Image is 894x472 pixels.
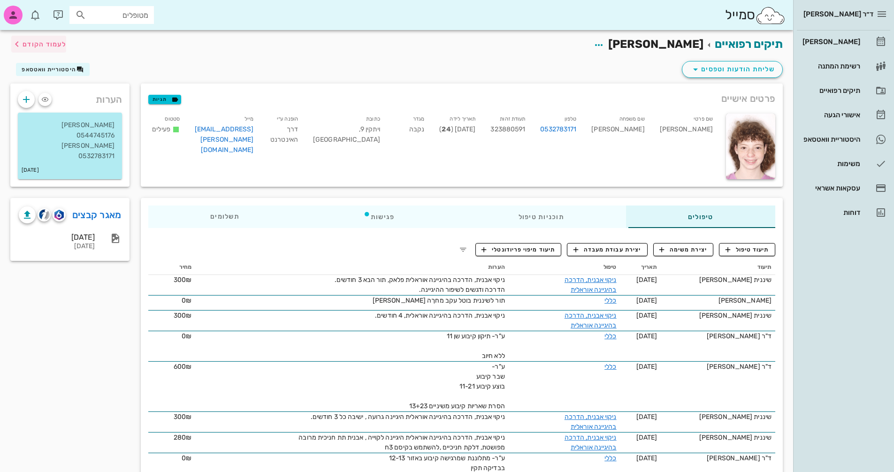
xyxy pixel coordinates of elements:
[28,8,33,13] span: תג
[409,363,505,410] span: ע"ר- שבר קיבוע בוצע קיבוע 11-21 הסרת שאריות קיבוע משיניים 13+23
[636,434,657,442] span: [DATE]
[174,434,191,442] span: 280₪
[801,209,860,216] div: דוחות
[16,63,90,76] button: היסטוריית וואטסאפ
[165,116,180,122] small: סטטוס
[565,434,617,451] a: ניקוי אבנית, הדרכה בהיגיינה אוראלית
[584,112,652,161] div: [PERSON_NAME]
[11,36,66,53] button: לעמוד הקודם
[636,312,657,320] span: [DATE]
[174,276,191,284] span: 300₪
[245,116,253,122] small: מייל
[653,243,714,256] button: יצירת משימה
[801,87,860,94] div: תיקים רפואיים
[23,40,66,48] span: לעמוד הקודם
[366,116,380,122] small: כתובת
[665,433,772,442] div: שיננית [PERSON_NAME]
[604,363,616,371] a: כללי
[797,55,890,77] a: רשימת המתנה
[182,454,191,462] span: 0₪
[636,454,657,462] span: [DATE]
[801,160,860,167] div: משימות
[803,10,873,18] span: ד״ר [PERSON_NAME]
[801,38,860,46] div: [PERSON_NAME]
[39,209,50,220] img: cliniview logo
[661,260,775,275] th: תיעוד
[442,125,451,133] strong: 24
[636,413,657,421] span: [DATE]
[388,112,432,161] div: נקבה
[375,312,505,320] span: ניקוי אבנית, הדרכה בהיגיינה אוראלית, 4 חודשים.
[475,243,562,256] button: תיעוד מיפוי פריודונטלי
[608,38,703,51] span: [PERSON_NAME]
[210,213,239,220] span: תשלומים
[313,136,380,144] span: [GEOGRAPHIC_DATA]
[373,297,505,305] span: תור לשיננית בוטל עקב מחךה [PERSON_NAME]
[413,116,424,122] small: מגדר
[726,245,769,254] span: תיעוד טיפול
[277,116,298,122] small: הופנה ע״י
[53,208,66,221] button: romexis logo
[447,332,505,360] span: ע"ר- תיקון קיבוע שן 11 ללא חיוב
[797,152,890,175] a: משימות
[619,116,645,122] small: שם משפחה
[565,276,617,294] a: ניקוי אבנית, הדרכה בהיגיינה אוראלית
[567,243,647,256] button: יצירת עבודת מעבדה
[636,332,657,340] span: [DATE]
[652,112,720,161] div: [PERSON_NAME]
[153,95,177,104] span: תגיות
[604,332,616,340] a: כללי
[148,260,195,275] th: מחיר
[665,311,772,320] div: שיננית [PERSON_NAME]
[335,276,505,294] span: ניקוי אבנית, הדרכה בהיגיינה אוראלית פלאק, תור הבא 3 חודשים. הדרכה ודגשים לשיפור ההיגיינה.
[797,177,890,199] a: עסקאות אשראי
[359,125,360,133] span: ,
[725,5,786,25] div: סמייל
[604,297,616,305] a: כללי
[298,434,504,451] span: ניקוי אבנית, הדרכה בהיגיינה אוראלית היגיינה לקוייה , אבנית תת חניכית מרובה מפושטת, דלקת חניכיים ,...
[626,206,775,228] div: טיפולים
[636,276,657,284] span: [DATE]
[665,453,772,463] div: ד"ר [PERSON_NAME]
[665,362,772,372] div: ד"ר [PERSON_NAME]
[659,245,707,254] span: יצירת משימה
[797,30,890,53] a: [PERSON_NAME]
[682,61,783,78] button: שליחת הודעות וטפסים
[665,412,772,422] div: שיננית [PERSON_NAME]
[19,243,95,251] div: [DATE]
[573,245,641,254] span: יצירת עבודת מעבדה
[755,6,786,25] img: SmileCloud logo
[801,184,860,192] div: עסקאות אשראי
[500,116,525,122] small: תעודת זהות
[509,260,620,275] th: טיפול
[261,112,306,161] div: דרך האינטרנט
[690,64,775,75] span: שליחת הודעות וטפסים
[721,91,775,106] span: פרטים אישיים
[565,413,617,431] a: ניקוי אבנית, הדרכה בהיגיינה אוראלית
[665,296,772,305] div: [PERSON_NAME]
[636,363,657,371] span: [DATE]
[481,245,555,254] span: תיעוד מיפוי פריודונטלי
[311,413,505,421] span: ניקוי אבנית, הדרכה בהיגיינה אוראלית היגיינה גרועה , ישיבה כל 3 חודשים.
[801,62,860,70] div: רשימת המתנה
[174,413,191,421] span: 300₪
[10,84,130,111] div: הערות
[22,66,76,73] span: היסטוריית וואטסאפ
[801,111,860,119] div: אישורי הגעה
[148,95,181,104] button: תגיות
[604,454,616,462] a: כללי
[694,116,713,122] small: שם פרטי
[797,79,890,102] a: תיקים רפואיים
[182,332,191,340] span: 0₪
[797,201,890,224] a: דוחות
[715,38,783,51] a: תיקים רפואיים
[195,260,509,275] th: הערות
[22,165,39,175] small: [DATE]
[450,116,475,122] small: תאריך לידה
[665,275,772,285] div: שיננית [PERSON_NAME]
[174,312,191,320] span: 300₪
[719,243,775,256] button: תיעוד טיפול
[38,208,51,221] button: cliniview logo
[182,297,191,305] span: 0₪
[195,125,254,154] a: [EMAIL_ADDRESS][PERSON_NAME][DOMAIN_NAME]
